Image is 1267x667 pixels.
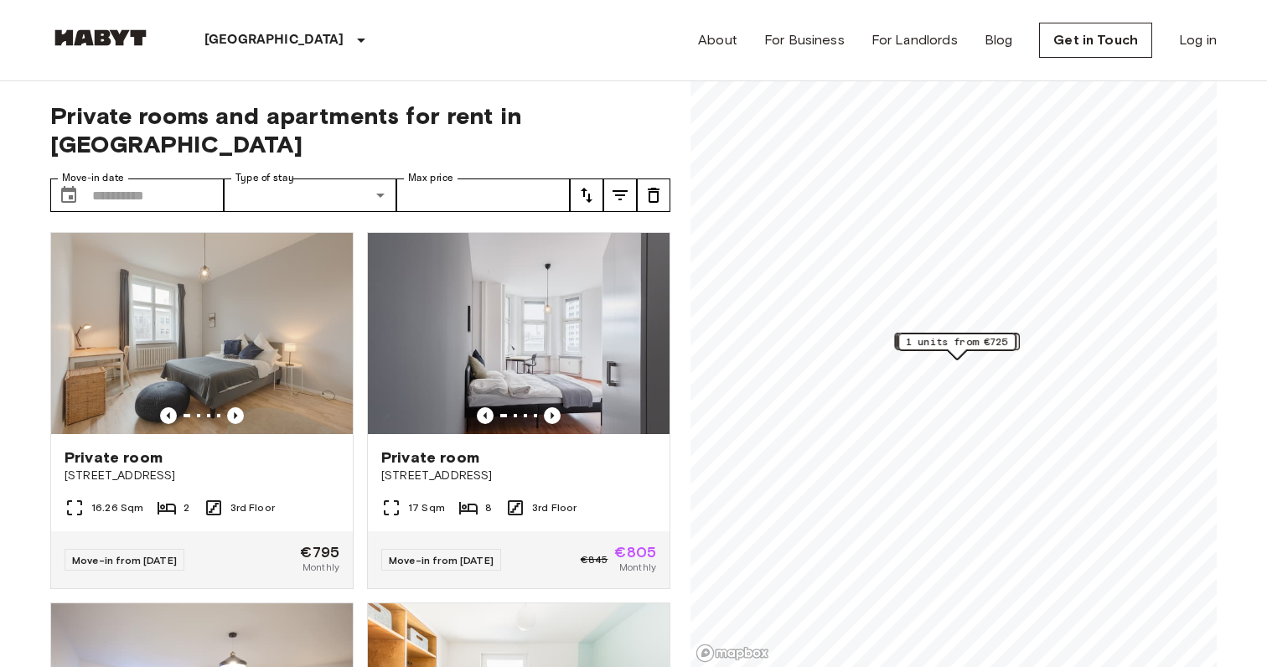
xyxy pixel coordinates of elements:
div: Map marker [897,333,1014,359]
button: Choose date [52,178,85,212]
a: Marketing picture of unit DE-01-047-05HPrevious imagePrevious imagePrivate room[STREET_ADDRESS]17... [367,232,670,589]
label: Move-in date [62,171,124,185]
button: tune [570,178,603,212]
span: Private room [381,447,479,468]
div: Map marker [895,333,1018,359]
span: Private room [65,447,163,468]
div: Map marker [898,333,1016,359]
span: Monthly [303,560,339,575]
span: 17 Sqm [408,500,445,515]
img: Marketing picture of unit DE-01-078-004-02H [51,233,353,434]
span: 3rd Floor [230,500,275,515]
button: tune [637,178,670,212]
a: Get in Touch [1039,23,1152,58]
span: 8 [485,500,492,515]
span: 3rd Floor [532,500,577,515]
a: Marketing picture of unit DE-01-078-004-02HPrevious imagePrevious imagePrivate room[STREET_ADDRES... [50,232,354,589]
label: Max price [408,171,453,185]
label: Type of stay [235,171,294,185]
button: Previous image [227,407,244,424]
span: [STREET_ADDRESS] [381,468,656,484]
button: Previous image [477,407,494,424]
span: Monthly [619,560,656,575]
a: Log in [1179,30,1217,50]
a: About [698,30,737,50]
span: [STREET_ADDRESS] [65,468,339,484]
span: €805 [614,545,656,560]
div: Map marker [896,333,1019,359]
a: Mapbox logo [696,644,769,663]
div: Map marker [897,333,1020,359]
span: €795 [300,545,339,560]
button: tune [603,178,637,212]
button: Previous image [544,407,561,424]
span: Private rooms and apartments for rent in [GEOGRAPHIC_DATA] [50,101,670,158]
a: Blog [985,30,1013,50]
span: Move-in from [DATE] [72,554,177,566]
span: Move-in from [DATE] [389,554,494,566]
a: For Landlords [871,30,958,50]
div: Map marker [897,333,1015,359]
div: Map marker [897,333,1020,359]
a: For Business [764,30,845,50]
img: Habyt [50,29,151,46]
span: 16.26 Sqm [91,500,143,515]
span: €845 [581,552,608,567]
button: Previous image [160,407,177,424]
span: 2 [184,500,189,515]
p: [GEOGRAPHIC_DATA] [204,30,344,50]
span: 1 units from €725 [906,334,1008,349]
img: Marketing picture of unit DE-01-047-05H [368,233,670,434]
